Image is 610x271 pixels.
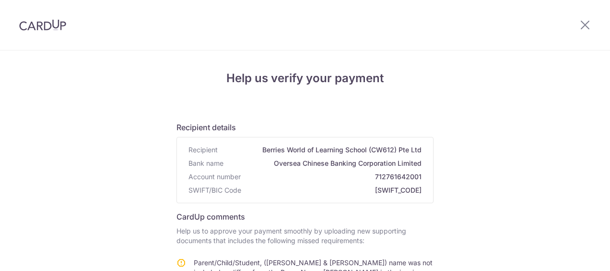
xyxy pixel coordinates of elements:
span: 712761642001 [245,172,422,182]
span: [SWIFT_CODE] [245,185,422,195]
span: Bank name [188,159,223,168]
h6: CardUp comments [176,211,434,222]
span: Berries World of Learning School (CW612) Pte Ltd [222,145,422,155]
h4: Help us verify your payment [176,70,434,87]
span: Account number [188,172,241,182]
h6: Recipient details [176,122,434,133]
img: CardUp [19,19,66,31]
p: Help us to approve your payment smoothly by uploading new supporting documents that includes the ... [176,226,434,246]
span: Recipient [188,145,218,155]
span: Oversea Chinese Banking Corporation Limited [227,159,422,168]
span: SWIFT/BIC Code [188,185,241,195]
